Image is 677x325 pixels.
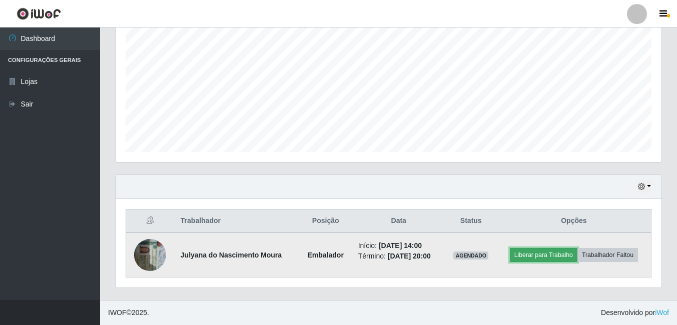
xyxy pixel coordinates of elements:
[358,251,439,261] li: Término:
[108,307,149,318] span: © 2025 .
[358,240,439,251] li: Início:
[445,209,497,233] th: Status
[352,209,445,233] th: Data
[299,209,352,233] th: Posição
[379,241,422,249] time: [DATE] 14:00
[134,233,166,276] img: 1752452635065.jpeg
[175,209,299,233] th: Trabalhador
[577,248,638,262] button: Trabalhador Faltou
[108,308,127,316] span: IWOF
[181,251,282,259] strong: Julyana do Nascimento Moura
[453,251,488,259] span: AGENDADO
[655,308,669,316] a: iWof
[601,307,669,318] span: Desenvolvido por
[17,7,61,20] img: CoreUI Logo
[510,248,577,262] button: Liberar para Trabalho
[388,252,431,260] time: [DATE] 20:00
[497,209,651,233] th: Opções
[307,251,343,259] strong: Embalador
